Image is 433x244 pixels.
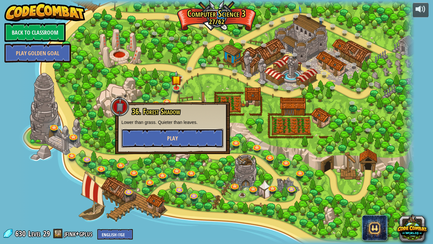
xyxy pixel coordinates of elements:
a: Back to Classroom [4,23,66,42]
a: jfink+gplus [64,228,94,239]
span: 29 [43,228,50,239]
span: Level [28,228,41,239]
span: 36. Forest Shadow [132,106,180,117]
span: 630 [15,228,28,239]
a: Play Golden Goal [4,44,71,63]
button: Play [121,129,223,148]
button: Adjust volume [413,3,429,17]
span: Play [167,134,178,142]
img: level-banner-started.png [171,71,181,89]
p: Lower than grass. Quieter than leaves. [121,119,223,125]
img: CodeCombat - Learn how to code by playing a game [4,3,86,22]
